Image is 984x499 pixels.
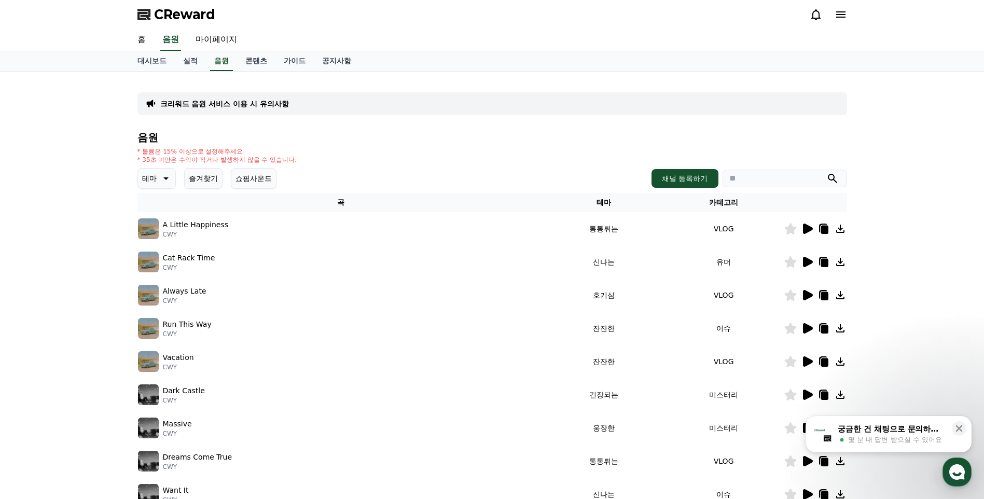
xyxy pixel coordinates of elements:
p: Cat Rack Time [163,253,215,264]
a: 홈 [129,29,154,51]
p: * 35초 미만은 수익이 적거나 발생하지 않을 수 있습니다. [137,156,297,164]
img: music [138,252,159,272]
td: 호기심 [544,279,664,312]
td: 이슈 [664,312,784,345]
p: Want It [163,485,189,496]
p: CWY [163,429,192,438]
p: CWY [163,463,232,471]
img: music [138,218,159,239]
td: VLOG [664,212,784,245]
td: 미스터리 [664,378,784,411]
td: VLOG [664,445,784,478]
a: 가이드 [275,51,314,71]
td: 유머 [664,245,784,279]
p: Dreams Come True [163,452,232,463]
p: Dark Castle [163,385,205,396]
p: CWY [163,297,206,305]
td: 웅장한 [544,411,664,445]
td: VLOG [664,279,784,312]
button: 즐겨찾기 [184,168,223,189]
td: 통통튀는 [544,445,664,478]
td: 잔잔한 [544,345,664,378]
p: Run This Way [163,319,212,330]
td: 잔잔한 [544,312,664,345]
td: 통통튀는 [544,212,664,245]
p: A Little Happiness [163,219,229,230]
button: 쇼핑사운드 [231,168,276,189]
a: 크리워드 음원 서비스 이용 시 유의사항 [160,99,289,109]
p: CWY [163,396,205,405]
p: CWY [163,330,212,338]
td: VLOG [664,345,784,378]
a: 음원 [160,29,181,51]
a: 콘텐츠 [237,51,275,71]
p: Massive [163,419,192,429]
th: 테마 [544,193,664,212]
p: CWY [163,264,215,272]
img: music [138,351,159,372]
td: 신나는 [544,245,664,279]
p: Always Late [163,286,206,297]
img: music [138,285,159,306]
img: music [138,418,159,438]
a: CReward [137,6,215,23]
a: 공지사항 [314,51,359,71]
button: 채널 등록하기 [652,169,718,188]
th: 곡 [137,193,544,212]
th: 카테고리 [664,193,784,212]
a: 실적 [175,51,206,71]
a: 대시보드 [129,51,175,71]
p: * 볼륨은 15% 이상으로 설정해주세요. [137,147,297,156]
p: CWY [163,230,229,239]
p: 테마 [142,171,157,186]
span: CReward [154,6,215,23]
h4: 음원 [137,132,847,143]
img: music [138,318,159,339]
a: 음원 [210,51,233,71]
p: Vacation [163,352,194,363]
td: 미스터리 [664,411,784,445]
img: music [138,451,159,472]
a: 마이페이지 [187,29,245,51]
td: 긴장되는 [544,378,664,411]
p: CWY [163,363,194,371]
img: music [138,384,159,405]
button: 테마 [137,168,176,189]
